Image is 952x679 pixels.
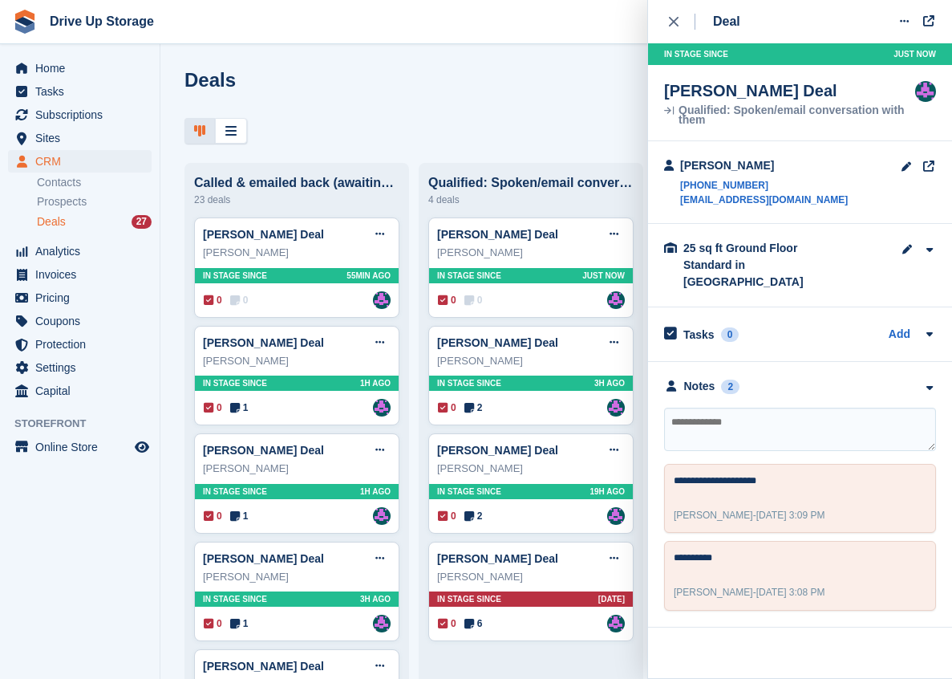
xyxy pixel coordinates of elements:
[8,310,152,332] a: menu
[437,353,625,369] div: [PERSON_NAME]
[230,400,249,415] span: 1
[756,587,825,598] span: [DATE] 3:08 PM
[607,507,625,525] img: Andy
[8,436,152,458] a: menu
[589,486,625,498] span: 19H AGO
[132,215,152,229] div: 27
[664,105,915,124] div: Qualified: Spoken/email conversation with them
[203,270,267,282] span: In stage since
[464,293,483,307] span: 0
[683,327,715,342] h2: Tasks
[203,245,391,261] div: [PERSON_NAME]
[35,80,132,103] span: Tasks
[204,509,222,523] span: 0
[203,660,324,673] a: [PERSON_NAME] Deal
[37,214,66,230] span: Deals
[8,127,152,149] a: menu
[13,10,37,34] img: stora-icon-8386f47178a22dfd0bd8f6a31ec36ba5ce8667c1dd55bd0f319d3a0aa187defe.svg
[360,593,391,605] span: 3H AGO
[35,57,132,79] span: Home
[43,8,160,35] a: Drive Up Storage
[680,157,848,174] div: [PERSON_NAME]
[203,336,324,349] a: [PERSON_NAME] Deal
[8,333,152,356] a: menu
[664,48,728,60] span: In stage since
[464,509,483,523] span: 2
[8,57,152,79] a: menu
[373,291,391,309] img: Andy
[37,213,152,230] a: Deals 27
[598,593,625,605] span: [DATE]
[438,293,456,307] span: 0
[437,444,558,457] a: [PERSON_NAME] Deal
[438,509,456,523] span: 0
[721,327,739,342] div: 0
[204,293,222,307] span: 0
[674,508,825,522] div: -
[360,486,391,498] span: 1H AGO
[437,569,625,585] div: [PERSON_NAME]
[437,377,501,389] span: In stage since
[373,507,391,525] img: Andy
[664,81,915,100] div: [PERSON_NAME] Deal
[203,552,324,565] a: [PERSON_NAME] Deal
[428,190,634,209] div: 4 deals
[915,81,936,102] img: Andy
[204,400,222,415] span: 0
[437,486,501,498] span: In stage since
[203,593,267,605] span: In stage since
[437,461,625,477] div: [PERSON_NAME]
[230,509,249,523] span: 1
[8,287,152,309] a: menu
[37,194,87,209] span: Prospects
[437,270,501,282] span: In stage since
[203,353,391,369] div: [PERSON_NAME]
[230,293,249,307] span: 0
[607,615,625,632] img: Andy
[35,436,132,458] span: Online Store
[8,380,152,402] a: menu
[194,176,399,190] div: Called & emailed back (awaiting response)
[684,378,715,395] div: Notes
[713,12,740,31] div: Deal
[373,399,391,417] img: Andy
[893,48,936,60] span: Just now
[594,377,625,389] span: 3H AGO
[683,240,844,291] div: 25 sq ft Ground Floor Standard in [GEOGRAPHIC_DATA]
[184,69,236,91] h1: Deals
[203,461,391,477] div: [PERSON_NAME]
[204,616,222,631] span: 0
[37,175,152,190] a: Contacts
[438,400,456,415] span: 0
[14,416,160,432] span: Storefront
[680,193,848,207] a: [EMAIL_ADDRESS][DOMAIN_NAME]
[35,380,132,402] span: Capital
[203,228,324,241] a: [PERSON_NAME] Deal
[607,291,625,309] img: Andy
[428,176,634,190] div: Qualified: Spoken/email conversation with them
[132,437,152,457] a: Preview store
[230,616,249,631] span: 1
[35,240,132,262] span: Analytics
[607,399,625,417] a: Andy
[35,356,132,379] span: Settings
[438,616,456,631] span: 0
[37,193,152,210] a: Prospects
[8,80,152,103] a: menu
[464,400,483,415] span: 2
[35,287,132,309] span: Pricing
[437,245,625,261] div: [PERSON_NAME]
[889,326,910,344] a: Add
[203,486,267,498] span: In stage since
[35,104,132,126] span: Subscriptions
[194,190,399,209] div: 23 deals
[756,510,825,521] span: [DATE] 3:09 PM
[464,616,483,631] span: 6
[8,263,152,286] a: menu
[203,444,324,457] a: [PERSON_NAME] Deal
[35,127,132,149] span: Sites
[582,270,625,282] span: Just now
